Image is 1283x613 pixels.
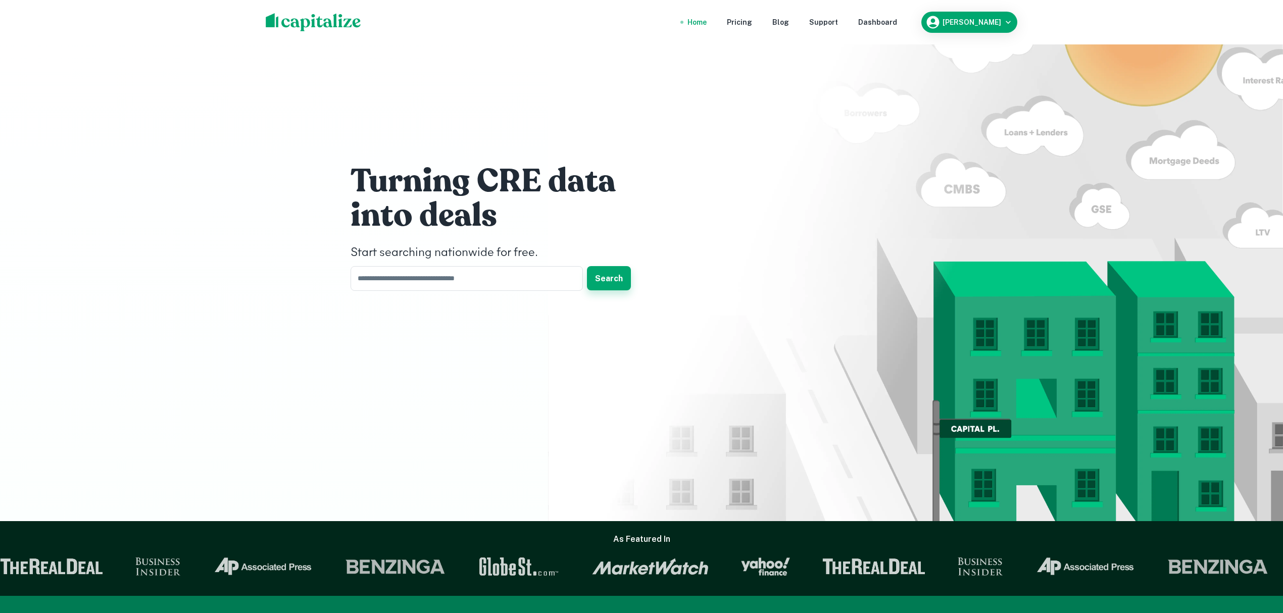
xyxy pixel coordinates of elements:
[858,17,897,28] a: Dashboard
[739,557,788,576] img: Yahoo Finance
[211,557,311,576] img: Associated Press
[809,17,838,28] a: Support
[820,558,923,575] img: The Real Deal
[1232,532,1283,581] iframe: Chat Widget
[921,12,1017,33] button: [PERSON_NAME]
[590,558,707,575] img: Market Watch
[351,244,654,262] h4: Start searching nationwide for free.
[587,266,631,290] button: Search
[956,557,1001,576] img: Business Insider
[1033,557,1133,576] img: Associated Press
[343,557,444,576] img: Benzinga
[687,17,707,28] a: Home
[772,17,789,28] a: Blog
[133,557,179,576] img: Business Insider
[266,13,361,31] img: capitalize-logo.png
[1165,557,1266,576] img: Benzinga
[476,557,558,576] img: GlobeSt
[943,19,1001,26] h6: [PERSON_NAME]
[351,195,654,236] h1: into deals
[727,17,752,28] a: Pricing
[351,161,654,201] h1: Turning CRE data
[613,533,670,545] h6: As Featured In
